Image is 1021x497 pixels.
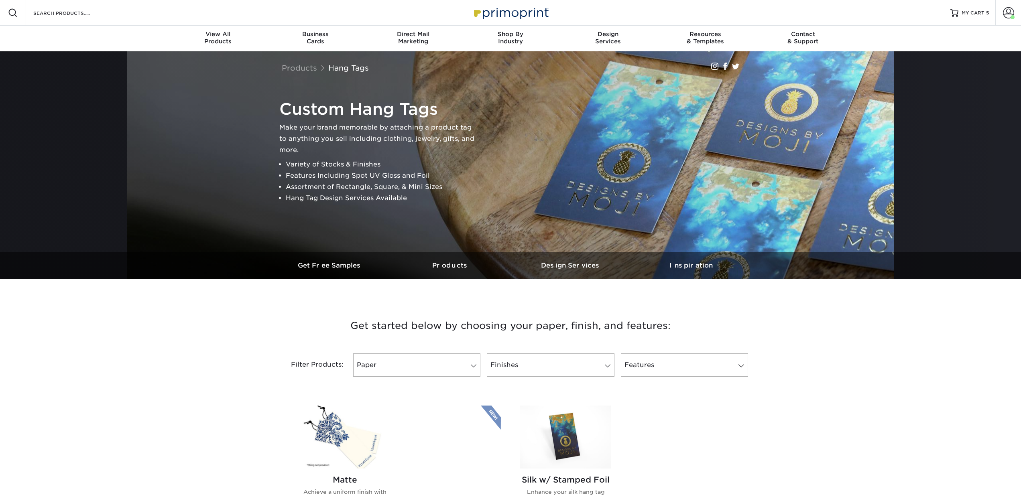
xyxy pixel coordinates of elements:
[299,475,391,485] h2: Matte
[657,30,754,38] span: Resources
[267,26,364,51] a: BusinessCards
[510,252,631,279] a: Design Services
[364,30,462,38] span: Direct Mail
[286,170,480,181] li: Features Including Spot UV Gloss and Foil
[267,30,364,45] div: Cards
[462,30,559,38] span: Shop By
[410,406,501,497] img: 18PT French Kraft Hang Tags
[510,262,631,269] h3: Design Services
[657,26,754,51] a: Resources& Templates
[328,63,369,72] a: Hang Tags
[270,252,390,279] a: Get Free Samples
[754,26,852,51] a: Contact& Support
[364,26,462,51] a: Direct MailMarketing
[270,353,350,377] div: Filter Products:
[631,252,751,279] a: Inspiration
[286,193,480,204] li: Hang Tag Design Services Available
[630,406,722,497] img: 14PT Uncoated Hang Tags
[986,10,989,16] span: 5
[559,26,657,51] a: DesignServices
[657,30,754,45] div: & Templates
[520,475,611,485] h2: Silk w/ Stamped Foil
[390,262,510,269] h3: Products
[470,4,551,21] img: Primoprint
[481,406,501,430] img: New Product
[390,252,510,279] a: Products
[282,63,317,72] a: Products
[462,30,559,45] div: Industry
[169,30,267,38] span: View All
[270,262,390,269] h3: Get Free Samples
[559,30,657,45] div: Services
[962,10,984,16] span: MY CART
[487,353,614,377] a: Finishes
[169,26,267,51] a: View AllProducts
[754,30,852,38] span: Contact
[631,262,751,269] h3: Inspiration
[286,159,480,170] li: Variety of Stocks & Finishes
[621,353,748,377] a: Features
[364,30,462,45] div: Marketing
[520,406,611,469] img: Silk w/ Stamped Foil Hang Tags
[33,8,111,18] input: SEARCH PRODUCTS.....
[286,181,480,193] li: Assortment of Rectangle, Square, & Mini Sizes
[754,30,852,45] div: & Support
[279,122,480,156] p: Make your brand memorable by attaching a product tag to anything you sell including clothing, jew...
[559,30,657,38] span: Design
[279,99,480,119] h1: Custom Hang Tags
[276,308,745,344] h3: Get started below by choosing your paper, finish, and features:
[462,26,559,51] a: Shop ByIndustry
[169,30,267,45] div: Products
[353,353,480,377] a: Paper
[267,30,364,38] span: Business
[299,406,391,469] img: Matte Hang Tags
